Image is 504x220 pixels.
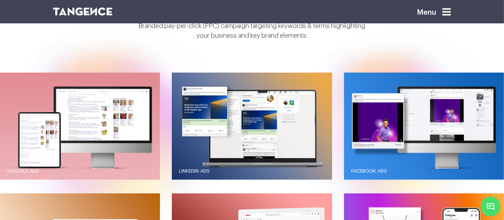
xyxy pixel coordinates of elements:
span: Chat Widget [481,197,500,216]
button: Facebook Ads [344,73,504,180]
button: LinkedIn Ads [172,73,332,180]
span: Google Ads [7,169,39,174]
span: Facebook Ads [351,169,387,174]
span: LinkedIn Ads [179,169,210,174]
img: logo SVG [53,8,113,15]
a: Facebook Ads [344,161,504,181]
a: LinkedIn Ads [172,161,332,181]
